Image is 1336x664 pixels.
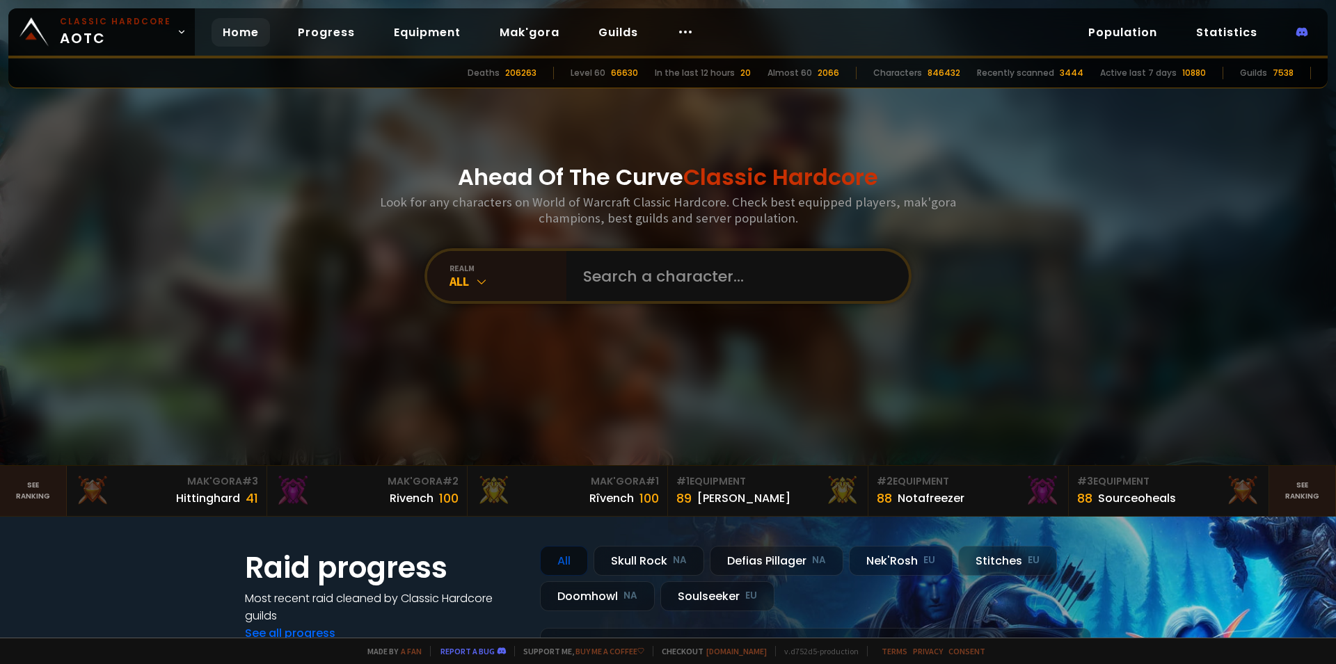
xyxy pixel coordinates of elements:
div: Notafreezer [898,489,964,507]
div: 100 [439,489,459,508]
div: 2066 [818,67,839,79]
div: Deaths [468,67,500,79]
a: Mak'Gora#2Rivench100 [267,466,468,516]
div: Sourceoheals [1098,489,1176,507]
div: Nek'Rosh [849,546,953,576]
small: EU [745,589,757,603]
a: Consent [948,646,985,656]
a: #3Equipment88Sourceoheals [1069,466,1269,516]
div: Characters [873,67,922,79]
div: Equipment [877,474,1060,489]
div: Active last 7 days [1100,67,1177,79]
a: #2Equipment88Notafreezer [868,466,1069,516]
div: Mak'Gora [476,474,659,489]
div: [PERSON_NAME] [697,489,790,507]
small: Classic Hardcore [60,15,171,28]
div: Soulseeker [660,581,774,611]
a: Seeranking [1269,466,1336,516]
span: Checkout [653,646,767,656]
span: # 1 [676,474,690,488]
small: EU [923,553,935,567]
a: Guilds [587,18,649,47]
div: Hittinghard [176,489,240,507]
span: # 1 [646,474,659,488]
a: Report a bug [440,646,495,656]
div: In the last 12 hours [655,67,735,79]
div: 846432 [928,67,960,79]
h4: Most recent raid cleaned by Classic Hardcore guilds [245,590,523,624]
div: Mak'Gora [75,474,258,489]
small: NA [623,589,637,603]
a: Mak'gora [488,18,571,47]
a: Progress [287,18,366,47]
a: See all progress [245,625,335,641]
div: Equipment [676,474,859,489]
a: [DOMAIN_NAME] [706,646,767,656]
div: Equipment [1077,474,1260,489]
span: Made by [359,646,422,656]
h1: Raid progress [245,546,523,590]
div: Level 60 [571,67,605,79]
a: Privacy [913,646,943,656]
div: 88 [1077,489,1092,508]
div: Almost 60 [768,67,812,79]
a: Home [212,18,270,47]
a: a fan [401,646,422,656]
div: Stitches [958,546,1057,576]
a: Statistics [1185,18,1269,47]
div: 206263 [505,67,536,79]
a: Mak'Gora#1Rîvench100 [468,466,668,516]
div: realm [450,263,566,273]
span: # 2 [443,474,459,488]
small: NA [673,553,687,567]
span: # 3 [242,474,258,488]
a: Population [1077,18,1168,47]
span: # 3 [1077,474,1093,488]
h1: Ahead Of The Curve [458,161,878,194]
span: v. d752d5 - production [775,646,859,656]
div: Guilds [1240,67,1267,79]
div: All [540,546,588,576]
div: 89 [676,489,692,508]
span: Classic Hardcore [683,161,878,193]
a: #1Equipment89[PERSON_NAME] [668,466,868,516]
div: Doomhowl [540,581,655,611]
div: Recently scanned [977,67,1054,79]
h3: Look for any characters on World of Warcraft Classic Hardcore. Check best equipped players, mak'g... [374,194,962,226]
div: Rivench [390,489,434,507]
div: 88 [877,489,892,508]
div: Defias Pillager [710,546,843,576]
span: AOTC [60,15,171,49]
a: Equipment [383,18,472,47]
small: EU [1028,553,1040,567]
div: 100 [639,489,659,508]
a: Mak'Gora#3Hittinghard41 [67,466,267,516]
div: 10880 [1182,67,1206,79]
div: Skull Rock [594,546,704,576]
div: All [450,273,566,289]
a: Buy me a coffee [575,646,644,656]
div: 7538 [1273,67,1294,79]
div: Rîvench [589,489,634,507]
a: Classic HardcoreAOTC [8,8,195,56]
div: 3444 [1060,67,1083,79]
input: Search a character... [575,251,892,301]
a: Terms [882,646,907,656]
div: Mak'Gora [276,474,459,489]
div: 66630 [611,67,638,79]
span: Support me, [514,646,644,656]
small: NA [812,553,826,567]
div: 41 [246,489,258,508]
div: 20 [740,67,751,79]
span: # 2 [877,474,893,488]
